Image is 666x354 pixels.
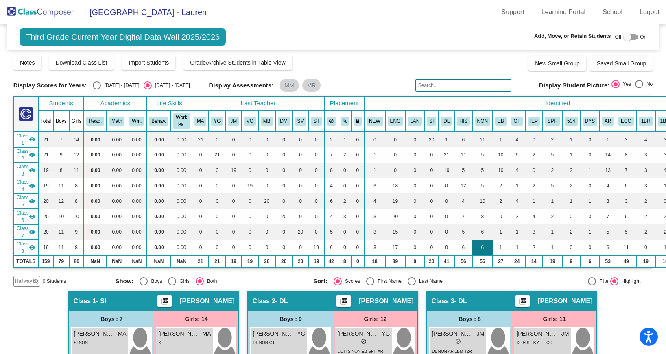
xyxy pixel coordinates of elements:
a: School [596,6,629,19]
button: VG [244,117,256,126]
td: 0.00 [146,147,171,163]
td: 0 [352,147,365,163]
td: 0 [258,163,275,178]
td: 21 [209,147,225,163]
td: 0.00 [84,163,107,178]
td: 4 [324,178,338,193]
button: Print Students Details [157,295,172,307]
th: Debbie Mainz [275,111,293,132]
td: 0 [405,193,424,209]
mat-icon: visibility [29,167,35,174]
span: Download Class List [56,59,107,66]
td: 1 [493,132,509,147]
td: 1 [562,147,580,163]
td: 1 [509,178,525,193]
td: 2 [636,193,655,209]
td: 0 [293,163,309,178]
th: Keep with teacher [352,111,365,132]
td: 5 [454,163,472,178]
button: DM [278,117,290,126]
td: Victoria Garcia - Eng, EB [14,178,38,193]
td: 1 [562,193,580,209]
td: 0 [275,163,293,178]
td: 0 [242,147,258,163]
th: Victoria Garcia [242,111,258,132]
button: Read. [86,117,104,126]
button: NEW [367,117,383,126]
td: 0.00 [127,163,146,178]
td: 0 [405,132,424,147]
th: Spanish Language Instruction [405,111,424,132]
mat-icon: picture_as_pdf [160,297,170,308]
th: At-Risk [600,111,616,132]
span: Import Students [129,59,169,66]
td: 3 [616,193,636,209]
td: 0 [242,163,258,178]
td: 21 [192,132,209,147]
td: 0 [192,147,209,163]
td: 0 [258,178,275,193]
td: 2 [525,178,543,193]
td: 0 [258,147,275,163]
th: New to AHISD/Cambridge [364,111,385,132]
th: Total [38,111,53,132]
td: 0 [275,178,293,193]
td: 0 [293,193,309,209]
th: Life Skills [146,96,192,111]
td: 0.00 [146,132,171,147]
td: 14 [69,132,84,147]
td: 0 [439,193,454,209]
td: 5 [472,178,493,193]
td: 4 [364,193,385,209]
button: SI [427,117,436,126]
td: 3 [600,193,616,209]
td: 1 [338,132,352,147]
td: 19 [385,193,406,209]
button: GT [511,117,523,126]
td: 0.00 [107,178,127,193]
td: Yaxira Gonzalez - DL [14,147,38,163]
button: SV [295,117,306,126]
button: YG [211,117,223,126]
button: 1BR [639,117,653,126]
td: 0.00 [171,178,192,193]
th: Academics [84,96,146,111]
th: Girls [69,111,84,132]
td: 0 [580,132,600,147]
span: New Small Group [535,60,580,67]
td: 19 [38,163,53,178]
span: Class 4 [17,178,29,193]
td: 11 [454,147,472,163]
span: Off [615,33,621,41]
td: 0 [352,163,365,178]
td: 0 [209,178,225,193]
td: 2 [525,147,543,163]
button: ENG [388,117,403,126]
td: 0 [385,147,406,163]
td: 11 [53,178,69,193]
button: 504 [565,117,578,126]
td: 21 [38,147,53,163]
th: Non Hispanic [472,111,493,132]
button: New Small Group [528,56,586,71]
td: 2 [562,163,580,178]
td: 0.00 [107,132,127,147]
td: 0 [405,147,424,163]
td: 0 [424,163,439,178]
td: 0 [192,193,209,209]
td: 0.00 [171,193,192,209]
th: Gifted and Talented [509,111,525,132]
td: 0 [258,132,275,147]
td: 4 [509,132,525,147]
td: 3 [636,147,655,163]
span: Class 5 [17,194,29,208]
button: EB [495,117,507,126]
td: Manpreet Behl - Eng, EB, GT [14,193,38,209]
td: 0 [192,163,209,178]
td: 2 [493,178,509,193]
td: 5 [543,147,562,163]
td: 14 [600,147,616,163]
td: 0.00 [171,132,192,147]
td: 0 [275,132,293,147]
mat-radio-group: Select an option [611,80,653,91]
